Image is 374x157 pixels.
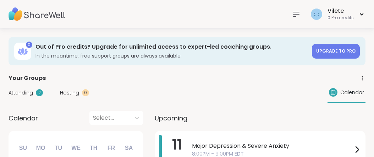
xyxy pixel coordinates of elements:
[155,113,187,123] span: Upcoming
[26,42,32,48] div: 0
[60,89,79,97] span: Hosting
[33,140,48,156] div: Mo
[328,15,354,21] div: 0 Pro credits
[9,74,46,82] span: Your Groups
[35,43,308,51] h3: Out of Pro credits? Upgrade for unlimited access to expert-led coaching groups.
[9,2,65,27] img: ShareWell Nav Logo
[35,52,308,59] h3: In the meantime, free support groups are always available.
[121,140,137,156] div: Sa
[68,140,84,156] div: We
[192,142,353,150] span: Major Depression & Severe Anxiety
[340,89,364,96] span: Calendar
[50,140,66,156] div: Tu
[15,140,31,156] div: Su
[82,89,89,96] div: 0
[328,7,354,15] div: Vilete
[9,113,38,123] span: Calendar
[86,140,101,156] div: Th
[311,9,322,20] img: Vilete
[9,89,33,97] span: Attending
[172,135,182,155] span: 11
[103,140,119,156] div: Fr
[36,89,43,96] div: 2
[316,48,356,54] span: Upgrade to Pro
[312,44,360,59] a: Upgrade to Pro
